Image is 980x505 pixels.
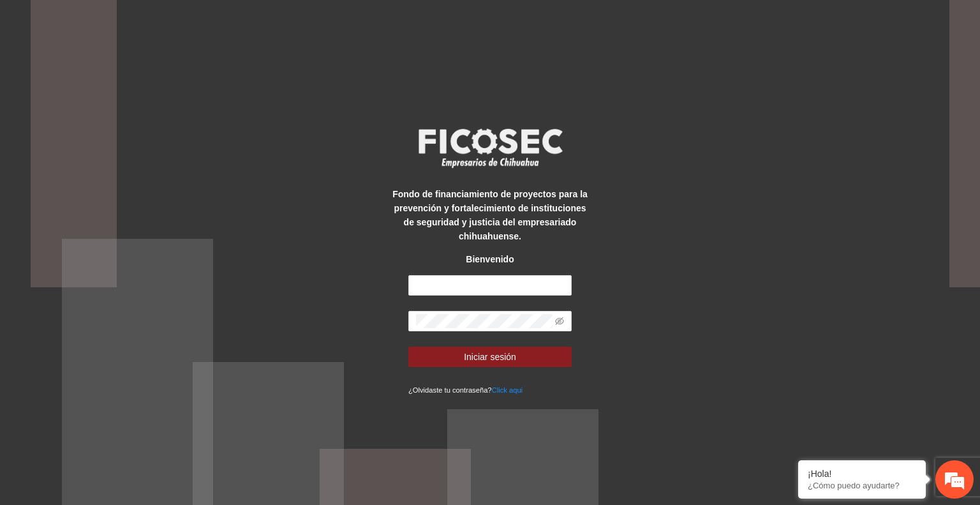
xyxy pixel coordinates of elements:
p: ¿Cómo puedo ayudarte? [808,481,916,490]
span: Iniciar sesión [464,350,516,364]
small: ¿Olvidaste tu contraseña? [408,386,523,394]
strong: Bienvenido [466,254,514,264]
a: Click aqui [492,386,523,394]
img: logo [410,124,570,172]
button: Iniciar sesión [408,347,572,367]
div: ¡Hola! [808,469,916,479]
span: eye-invisible [555,317,564,326]
strong: Fondo de financiamiento de proyectos para la prevención y fortalecimiento de instituciones de seg... [392,189,588,241]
